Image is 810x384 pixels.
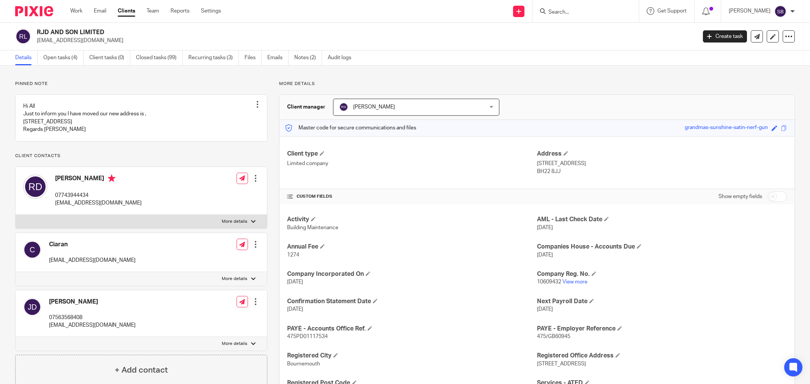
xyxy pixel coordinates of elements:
p: [PERSON_NAME] [729,7,771,15]
a: Clients [118,7,135,15]
p: Pinned note [15,81,267,87]
span: [DATE] [287,279,303,285]
h4: Annual Fee [287,243,537,251]
h4: Registered City [287,352,537,360]
p: BH22 8JJ [537,168,787,175]
p: 07563568408 [49,314,136,321]
img: svg%3E [23,298,41,316]
h4: PAYE - Accounts Office Ref. [287,325,537,333]
label: Show empty fields [718,193,762,200]
p: [EMAIL_ADDRESS][DOMAIN_NAME] [49,257,136,264]
span: [DATE] [287,307,303,312]
h4: Companies House - Accounts Due [537,243,787,251]
h4: Company Reg. No. [537,270,787,278]
img: svg%3E [339,102,348,112]
p: More details [222,276,247,282]
a: Files [245,50,262,65]
h4: Address [537,150,787,158]
a: Team [147,7,159,15]
a: Emails [267,50,289,65]
a: Recurring tasks (3) [188,50,239,65]
img: svg%3E [15,28,31,44]
span: [DATE] [537,252,553,258]
p: [STREET_ADDRESS] [537,160,787,167]
span: Get Support [657,8,687,14]
span: Building Maintenance [287,225,338,230]
span: 475PD01117534 [287,334,328,339]
p: [EMAIL_ADDRESS][DOMAIN_NAME] [37,37,692,44]
h4: Confirmation Statement Date [287,297,537,305]
h4: + Add contact [115,364,168,376]
span: 1274 [287,252,299,258]
a: Settings [201,7,221,15]
img: svg%3E [774,5,786,17]
h4: Activity [287,216,537,223]
p: Master code for secure communications and files [285,124,416,132]
h4: PAYE - Employer Reference [537,325,787,333]
a: Work [70,7,82,15]
h4: Next Payroll Date [537,297,787,305]
span: [DATE] [537,307,553,312]
span: [DATE] [537,225,553,230]
p: More details [279,81,795,87]
span: Bournemouth [287,361,320,367]
img: svg%3E [23,241,41,259]
p: 07743944434 [55,192,142,199]
h2: RJD AND SON LIMITED [37,28,561,36]
div: grandmas-sunshine-satin-nerf-gun [685,124,768,132]
a: Notes (2) [294,50,322,65]
i: Primary [108,175,115,182]
p: [EMAIL_ADDRESS][DOMAIN_NAME] [49,321,136,329]
img: svg%3E [23,175,47,199]
img: Pixie [15,6,53,16]
h4: Client type [287,150,537,158]
h4: Company Incorporated On [287,270,537,278]
a: Audit logs [328,50,357,65]
h4: Registered Office Address [537,352,787,360]
span: [STREET_ADDRESS] [537,361,586,367]
a: Create task [703,30,747,42]
h4: CUSTOM FIELDS [287,194,537,200]
p: [EMAIL_ADDRESS][DOMAIN_NAME] [55,199,142,207]
h4: [PERSON_NAME] [55,175,142,184]
input: Search [548,9,616,16]
a: Closed tasks (99) [136,50,183,65]
span: [PERSON_NAME] [353,104,395,110]
span: 475/GB60945 [537,334,570,339]
h4: [PERSON_NAME] [49,298,136,306]
p: Limited company [287,160,537,167]
a: Client tasks (0) [89,50,130,65]
h3: Client manager [287,103,325,111]
a: Details [15,50,38,65]
h4: AML - Last Check Date [537,216,787,223]
h4: Ciaran [49,241,136,249]
a: Reports [171,7,189,15]
span: 10609432 [537,279,561,285]
p: More details [222,219,247,225]
p: More details [222,341,247,347]
a: Open tasks (4) [43,50,84,65]
a: Email [94,7,106,15]
a: View more [562,279,587,285]
p: Client contacts [15,153,267,159]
